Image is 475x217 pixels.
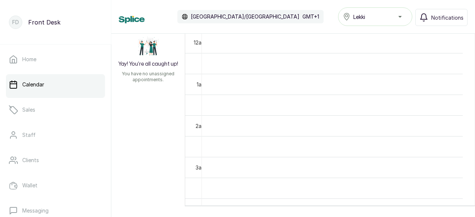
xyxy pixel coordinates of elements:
a: Clients [6,150,105,171]
p: Home [22,56,36,63]
p: Calendar [22,81,44,88]
span: Notifications [431,14,463,22]
div: 12am [192,39,207,46]
button: Notifications [415,9,468,26]
div: 4am [194,205,207,213]
div: 2am [194,122,207,130]
a: Wallet [6,175,105,196]
div: 3am [194,164,207,171]
div: 1am [195,80,207,88]
a: Staff [6,125,105,145]
a: Calendar [6,74,105,95]
p: FD [12,19,19,26]
a: Sales [6,99,105,120]
p: Staff [22,131,36,139]
p: Front Desk [28,18,60,27]
p: Sales [22,106,35,114]
p: [GEOGRAPHIC_DATA]/[GEOGRAPHIC_DATA] [191,13,299,20]
span: Lekki [353,13,365,21]
a: Home [6,49,105,70]
p: Wallet [22,182,37,189]
p: GMT+1 [302,13,319,20]
p: Clients [22,157,39,164]
h2: Yay! You’re all caught up! [118,60,178,68]
button: Lekki [338,7,412,26]
p: Messaging [22,207,49,214]
p: You have no unassigned appointments. [116,71,180,83]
